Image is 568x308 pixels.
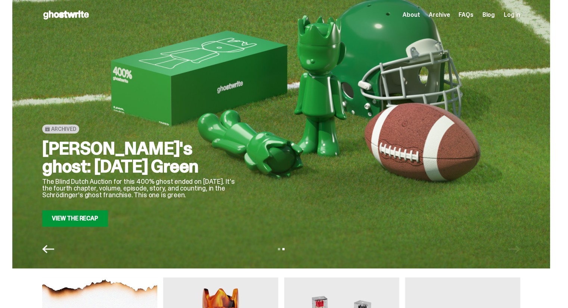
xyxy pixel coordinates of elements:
[278,248,280,250] button: View slide 1
[51,126,76,132] span: Archived
[504,12,520,18] a: Log in
[42,243,54,255] button: Previous
[429,12,450,18] a: Archive
[42,178,236,198] p: The Blind Dutch Auction for this 400% ghost ended on [DATE]. It's the fourth chapter, volume, epi...
[482,12,495,18] a: Blog
[459,12,473,18] a: FAQs
[403,12,420,18] a: About
[42,139,236,175] h2: [PERSON_NAME]'s ghost: [DATE] Green
[42,210,108,227] a: View the Recap
[282,248,285,250] button: View slide 2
